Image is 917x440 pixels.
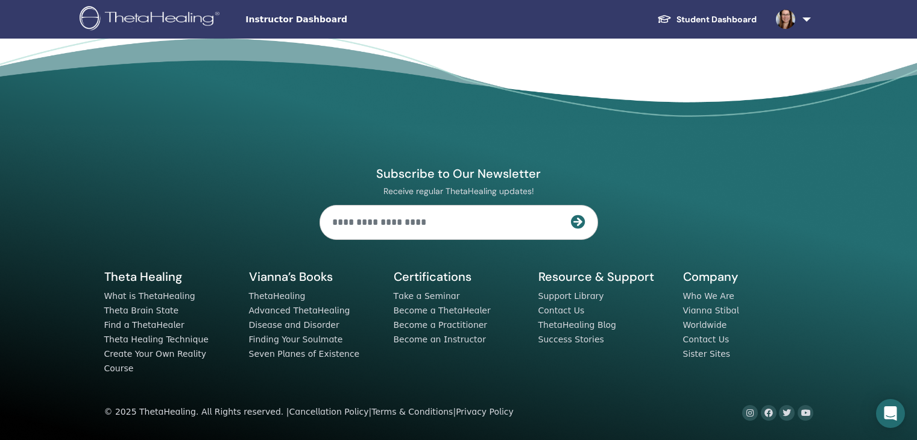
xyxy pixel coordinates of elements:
a: Become a ThetaHealer [394,306,491,315]
h5: Certifications [394,269,524,284]
a: Advanced ThetaHealing [249,306,350,315]
a: ThetaHealing Blog [538,320,616,330]
h5: Theta Healing [104,269,235,284]
a: Who We Are [683,291,734,301]
img: graduation-cap-white.svg [657,14,672,24]
a: Finding Your Soulmate [249,335,343,344]
a: Vianna Stibal [683,306,739,315]
a: Create Your Own Reality Course [104,349,207,373]
a: Contact Us [683,335,730,344]
a: Become a Practitioner [394,320,488,330]
span: Instructor Dashboard [245,13,426,26]
img: default.jpg [776,10,795,29]
a: Cancellation Policy [289,407,368,416]
div: Open Intercom Messenger [876,399,905,428]
a: Terms & Conditions [371,407,453,416]
a: Find a ThetaHealer [104,320,184,330]
a: ThetaHealing [249,291,306,301]
h5: Company [683,269,813,284]
a: Support Library [538,291,604,301]
a: Theta Healing Technique [104,335,209,344]
a: Contact Us [538,306,585,315]
div: © 2025 ThetaHealing. All Rights reserved. | | | [104,405,514,420]
img: logo.png [80,6,224,33]
h5: Vianna’s Books [249,269,379,284]
a: Student Dashboard [648,8,766,31]
a: Success Stories [538,335,604,344]
a: Worldwide [683,320,727,330]
a: What is ThetaHealing [104,291,195,301]
a: Seven Planes of Existence [249,349,360,359]
a: Take a Seminar [394,291,460,301]
h5: Resource & Support [538,269,669,284]
a: Disease and Disorder [249,320,339,330]
a: Become an Instructor [394,335,486,344]
a: Sister Sites [683,349,731,359]
a: Privacy Policy [456,407,514,416]
a: Theta Brain State [104,306,179,315]
h4: Subscribe to Our Newsletter [320,166,598,181]
p: Receive regular ThetaHealing updates! [320,186,598,196]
